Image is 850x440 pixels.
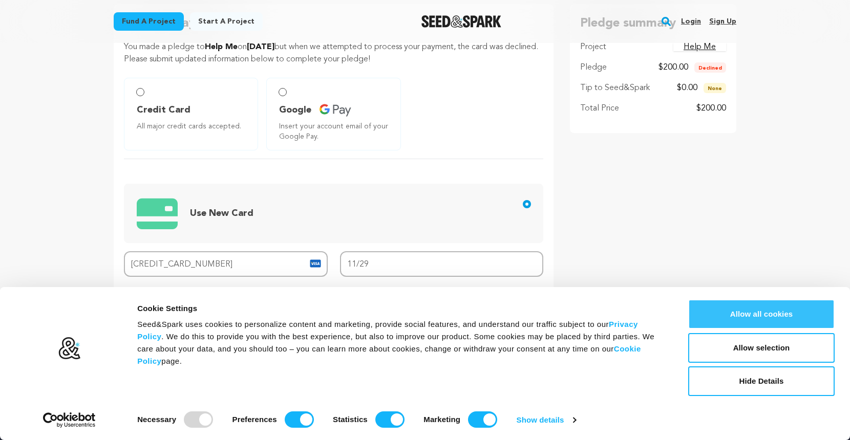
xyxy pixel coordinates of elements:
[688,333,835,363] button: Allow selection
[205,43,238,51] span: Help Me
[279,103,311,117] span: Google
[340,251,544,277] input: MM/YY
[137,103,190,117] span: Credit Card
[309,257,322,270] img: card icon
[190,209,253,218] span: Use New Card
[696,102,726,115] p: $200.00
[124,41,543,65] p: You made a pledge to on but when we attempted to process your payment, the card was declined. Ple...
[25,412,114,428] a: Usercentrics Cookiebot - opens in a new window
[190,12,263,31] a: Start a project
[137,192,178,234] img: credit card icons
[580,61,607,74] p: Pledge
[580,102,619,115] p: Total Price
[580,41,606,53] p: Project
[114,12,184,31] a: Fund a project
[517,412,576,428] a: Show details
[673,43,726,51] a: Help Me
[658,63,688,72] span: $200.00
[704,83,726,93] span: None
[709,13,736,30] a: Sign up
[688,299,835,329] button: Allow all cookies
[421,15,502,28] a: Seed&Spark Homepage
[320,104,351,117] img: credit card icons
[137,302,665,315] div: Cookie Settings
[232,415,277,424] strong: Preferences
[124,251,328,277] input: Card number
[247,43,274,51] span: [DATE]
[333,415,368,424] strong: Statistics
[137,318,665,367] div: Seed&Spark uses cookies to personalize content and marketing, provide social features, and unders...
[677,84,697,92] span: $0.00
[694,62,726,73] span: Declined
[580,82,650,94] p: Tip to Seed&Spark
[688,366,835,396] button: Hide Details
[421,15,502,28] img: Seed&Spark Logo Dark Mode
[279,121,392,142] span: Insert your account email of your Google Pay.
[681,13,701,30] a: Login
[423,415,460,424] strong: Marketing
[137,121,249,131] span: All major credit cards accepted.
[58,337,81,360] img: logo
[137,320,638,341] a: Privacy Policy
[137,415,176,424] strong: Necessary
